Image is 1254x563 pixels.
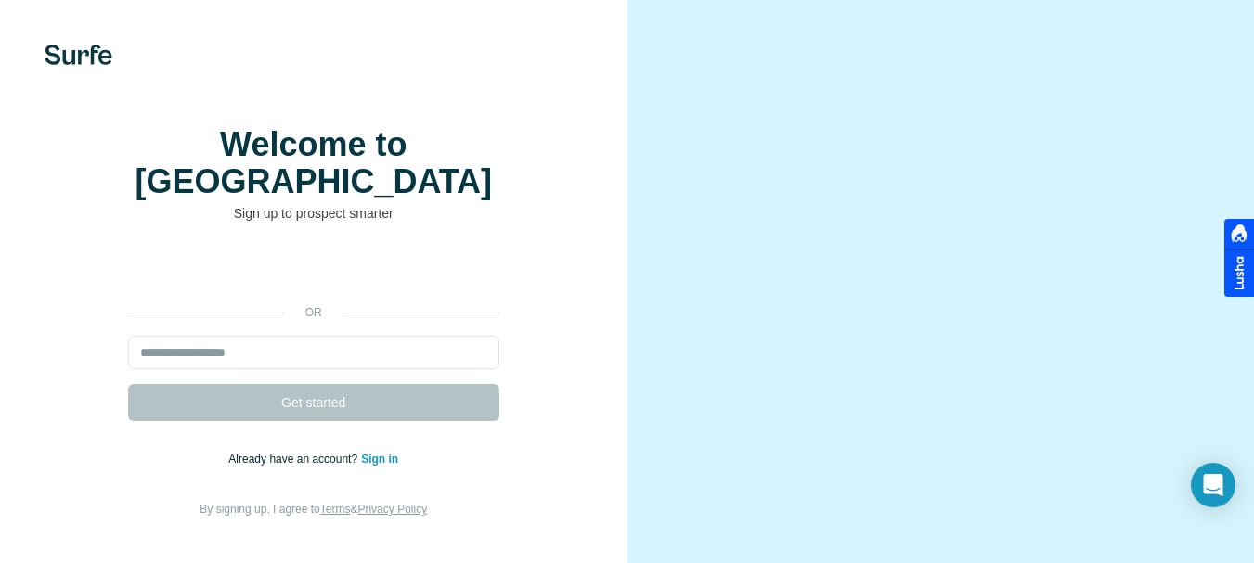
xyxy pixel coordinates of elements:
[357,503,427,516] a: Privacy Policy
[361,453,398,466] a: Sign in
[119,250,509,291] iframe: Sign in with Google Button
[320,503,351,516] a: Terms
[228,453,361,466] span: Already have an account?
[128,126,499,200] h1: Welcome to [GEOGRAPHIC_DATA]
[284,304,343,321] p: or
[128,204,499,223] p: Sign up to prospect smarter
[45,45,112,65] img: Surfe's logo
[200,503,427,516] span: By signing up, I agree to &
[1191,463,1235,507] div: Open Intercom Messenger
